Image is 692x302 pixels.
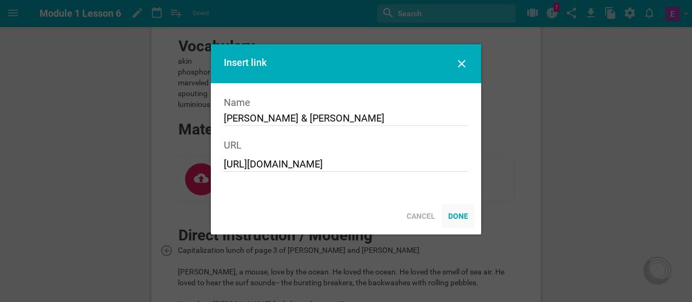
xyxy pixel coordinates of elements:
div: Name [224,96,468,109]
div: Cancel [400,204,442,228]
input: Paste your link here... [224,158,468,172]
div: Insert link [224,57,444,68]
div: Done [442,204,475,228]
div: URL [224,139,468,152]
